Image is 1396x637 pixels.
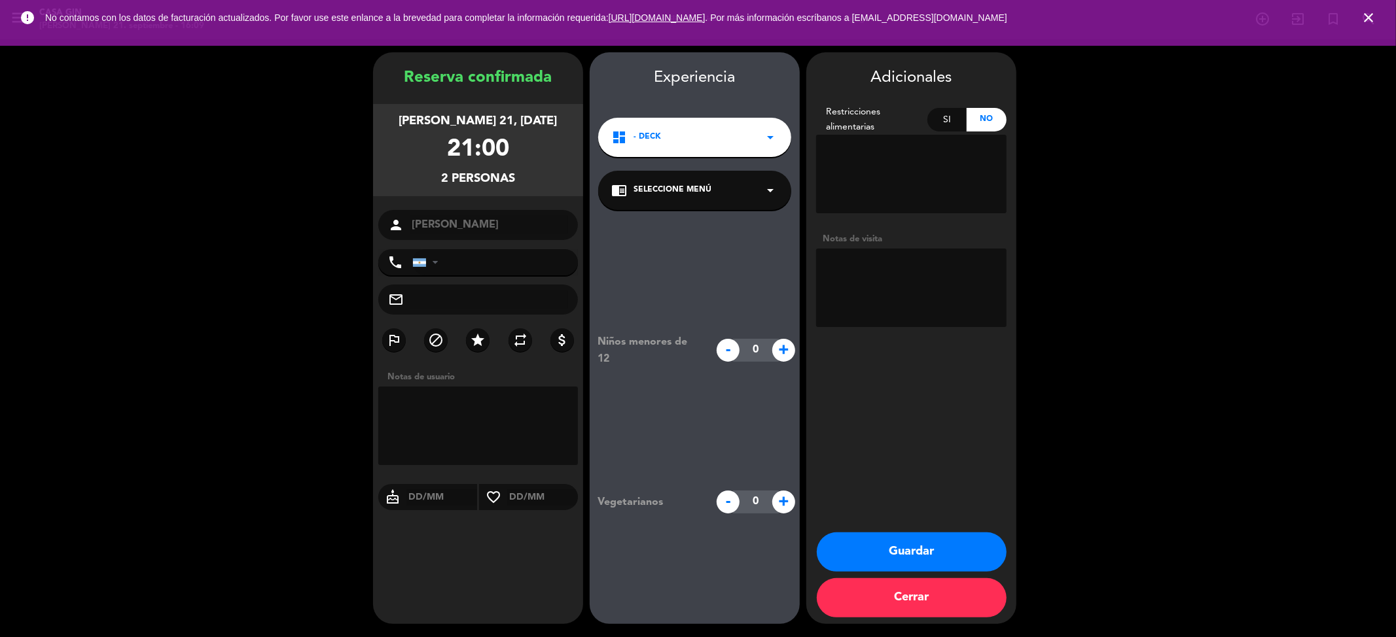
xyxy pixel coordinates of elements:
[967,108,1007,131] div: No
[512,332,528,348] i: repeat
[817,578,1007,617] button: Cerrar
[479,489,508,505] i: favorite_border
[378,489,407,505] i: cake
[470,332,486,348] i: star
[588,334,710,368] div: Niños menores de 12
[399,112,558,131] div: [PERSON_NAME] 21, [DATE]
[428,332,444,348] i: block
[1361,10,1376,26] i: close
[388,292,404,307] i: mail_outline
[762,129,778,145] i: arrow_drop_down
[717,339,740,362] span: -
[554,332,570,348] i: attach_money
[611,182,627,198] i: chrome_reader_mode
[634,131,661,144] span: - DECK
[413,250,443,275] div: Argentina: +54
[762,182,778,198] i: arrow_drop_down
[590,65,800,91] div: Experiencia
[407,489,477,506] input: DD/MM
[388,217,404,233] i: person
[816,65,1007,91] div: Adicionales
[717,491,740,513] span: -
[611,129,627,145] i: dashboard
[817,532,1007,572] button: Guardar
[772,339,795,362] span: +
[441,169,515,188] div: 2 personas
[816,105,927,135] div: Restricciones alimentarias
[508,489,578,506] input: DD/MM
[588,494,710,511] div: Vegetarianos
[816,232,1007,246] div: Notas de visita
[772,491,795,513] span: +
[387,254,403,270] i: phone
[20,10,35,26] i: error
[373,65,583,91] div: Reserva confirmada
[609,12,706,23] a: [URL][DOMAIN_NAME]
[634,184,711,197] span: Seleccione Menú
[706,12,1007,23] a: . Por más información escríbanos a [EMAIL_ADDRESS][DOMAIN_NAME]
[927,108,967,131] div: Si
[447,131,509,169] div: 21:00
[45,12,1007,23] span: No contamos con los datos de facturación actualizados. Por favor use este enlance a la brevedad p...
[386,332,402,348] i: outlined_flag
[381,370,583,384] div: Notas de usuario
